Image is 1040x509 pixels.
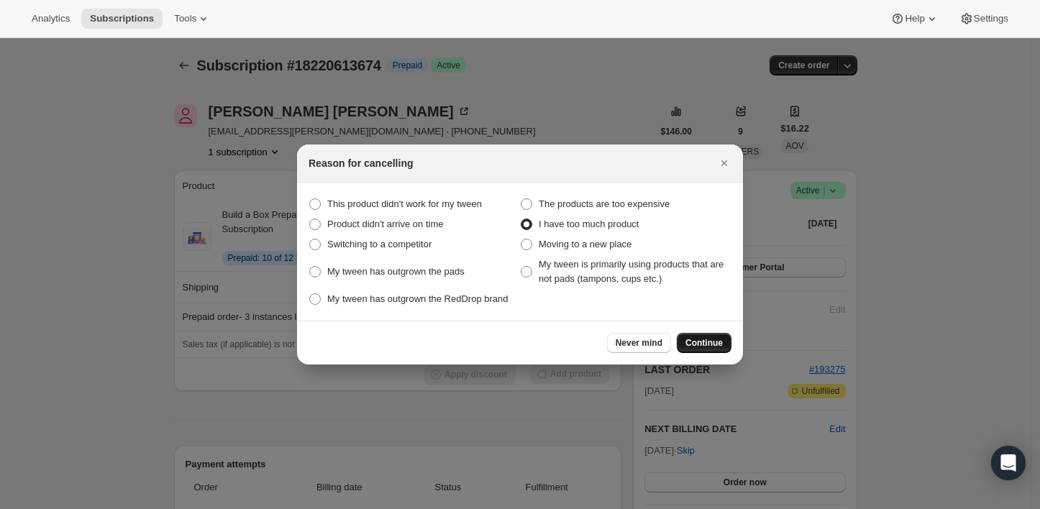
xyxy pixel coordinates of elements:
[951,9,1017,29] button: Settings
[327,239,432,249] span: Switching to a competitor
[991,446,1026,480] div: Open Intercom Messenger
[23,9,78,29] button: Analytics
[327,266,465,277] span: My tween has outgrown the pads
[882,9,947,29] button: Help
[32,13,70,24] span: Analytics
[81,9,163,29] button: Subscriptions
[685,337,723,349] span: Continue
[539,239,631,249] span: Moving to a new place
[616,337,662,349] span: Never mind
[309,156,413,170] h2: Reason for cancelling
[714,153,734,173] button: Close
[327,198,482,209] span: This product didn't work for my tween
[327,293,508,304] span: My tween has outgrown the RedDrop brand
[677,333,731,353] button: Continue
[165,9,219,29] button: Tools
[974,13,1008,24] span: Settings
[539,198,670,209] span: The products are too expensive
[539,259,724,284] span: My tween is primarily using products that are not pads (tampons, cups etc.)
[905,13,924,24] span: Help
[174,13,196,24] span: Tools
[607,333,671,353] button: Never mind
[539,219,639,229] span: I have too much product
[90,13,154,24] span: Subscriptions
[327,219,443,229] span: Product didn't arrive on time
